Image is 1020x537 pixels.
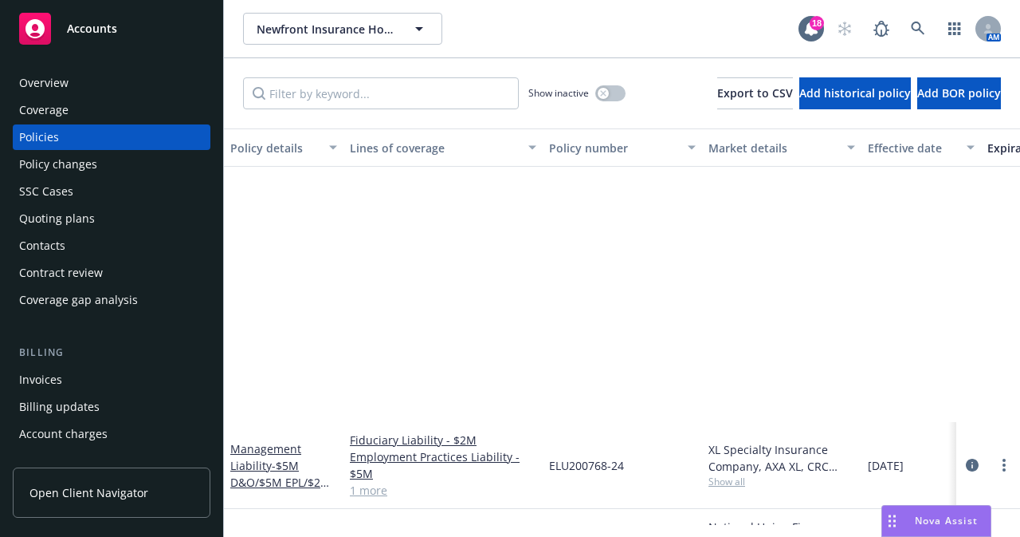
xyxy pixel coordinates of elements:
[13,345,210,361] div: Billing
[861,128,981,167] button: Effective date
[13,206,210,231] a: Quoting plans
[230,441,331,507] a: Management Liability
[543,128,702,167] button: Policy number
[708,140,838,156] div: Market details
[799,77,911,109] button: Add historical policy
[350,482,536,499] a: 1 more
[243,77,519,109] input: Filter by keyword...
[230,140,320,156] div: Policy details
[917,85,1001,101] span: Add BOR policy
[881,505,991,537] button: Nova Assist
[13,448,210,474] a: Installment plans
[708,441,855,475] div: XL Specialty Insurance Company, AXA XL, CRC Group
[13,6,210,51] a: Accounts
[19,179,73,204] div: SSC Cases
[19,448,112,474] div: Installment plans
[13,394,210,420] a: Billing updates
[13,233,210,259] a: Contacts
[13,287,210,313] a: Coverage gap analysis
[19,206,95,231] div: Quoting plans
[939,13,971,45] a: Switch app
[19,70,69,96] div: Overview
[257,21,394,38] span: Newfront Insurance Holdings, Inc.
[19,124,59,150] div: Policies
[350,432,536,448] a: Fiduciary Liability - $2M
[717,77,793,109] button: Export to CSV
[19,260,103,286] div: Contract review
[19,367,62,393] div: Invoices
[865,13,897,45] a: Report a Bug
[549,140,678,156] div: Policy number
[13,152,210,177] a: Policy changes
[19,97,69,123] div: Coverage
[868,457,904,474] span: [DATE]
[19,421,108,447] div: Account charges
[717,85,793,101] span: Export to CSV
[829,13,861,45] a: Start snowing
[350,448,536,482] a: Employment Practices Liability - $5M
[702,128,861,167] button: Market details
[708,475,855,488] span: Show all
[19,287,138,313] div: Coverage gap analysis
[917,77,1001,109] button: Add BOR policy
[13,367,210,393] a: Invoices
[13,421,210,447] a: Account charges
[963,456,982,475] a: circleInformation
[799,85,911,101] span: Add historical policy
[350,140,519,156] div: Lines of coverage
[549,457,624,474] span: ELU200768-24
[224,128,343,167] button: Policy details
[810,16,824,30] div: 18
[13,70,210,96] a: Overview
[13,97,210,123] a: Coverage
[528,86,589,100] span: Show inactive
[19,233,65,259] div: Contacts
[230,458,331,507] span: - $5M D&O/$5M EPL/$2M FID
[915,514,978,527] span: Nova Assist
[882,506,902,536] div: Drag to move
[243,13,442,45] button: Newfront Insurance Holdings, Inc.
[13,124,210,150] a: Policies
[19,394,100,420] div: Billing updates
[13,179,210,204] a: SSC Cases
[29,484,148,501] span: Open Client Navigator
[67,22,117,35] span: Accounts
[868,140,957,156] div: Effective date
[994,456,1014,475] a: more
[902,13,934,45] a: Search
[343,128,543,167] button: Lines of coverage
[19,152,97,177] div: Policy changes
[13,260,210,286] a: Contract review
